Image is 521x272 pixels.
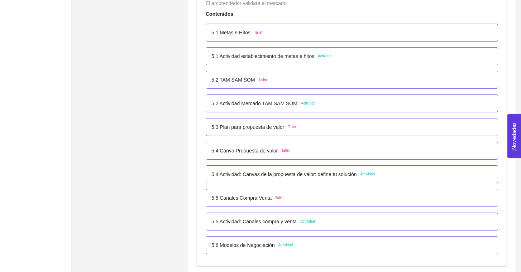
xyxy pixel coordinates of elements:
span: Taller [275,195,284,201]
span: Taller [288,124,296,130]
span: Taller [254,30,263,35]
p: 5.2 TAM SAM SOM [211,76,255,84]
button: Open Feedback Widget [507,114,521,158]
span: Actividad [301,101,316,106]
span: Taller [281,148,290,154]
p: 5.1 Actividad establecimiento de metas e hitos [211,52,314,60]
p: 5.3 Plan para propuesta de valor [211,123,284,131]
span: Actividad [360,171,375,177]
p: 5.2 Actividad Mercado TAM SAM SOM [211,99,297,107]
strong: Contenidos [206,11,233,17]
p: 5.5 Canales Compra Venta [211,194,272,202]
p: 5.4 Actividad: Canvas de la propuesta de valor: define tu solución [211,170,357,178]
span: Actividad [318,53,333,59]
span: Actividad [278,242,293,248]
p: 5.6 Modelos de Negociación [211,241,275,249]
span: Taller [259,77,267,83]
p: 5.1 Metas e Hitos [211,29,250,37]
p: 5.4 Canva Propuesta de valor [211,147,278,155]
p: 5.5 Actividad: Canales compra y venta [211,218,297,225]
span: El emprendedor validará el mercado [206,0,287,6]
span: Actividad [300,219,315,224]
